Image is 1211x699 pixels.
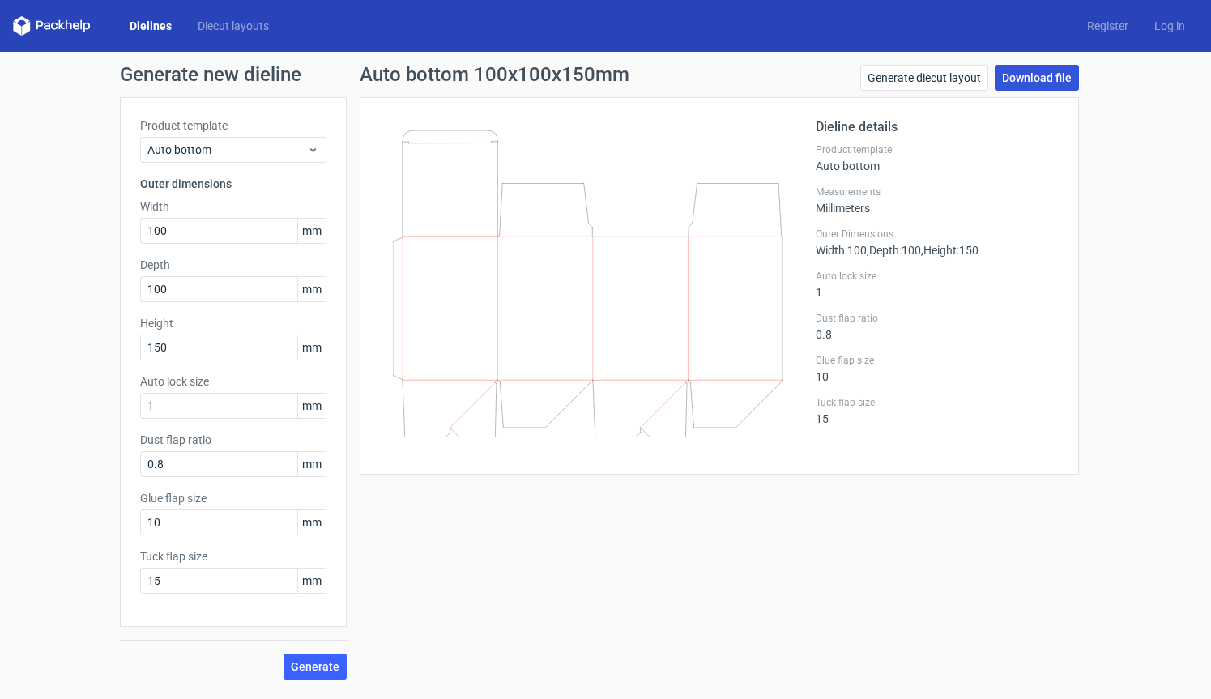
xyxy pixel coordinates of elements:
label: Tuck flap size [140,548,326,565]
h3: Outer dimensions [140,176,326,192]
label: Glue flap size [816,354,1059,367]
span: , Height : 150 [921,244,979,257]
span: mm [297,394,326,418]
span: mm [297,510,326,535]
label: Height [140,315,326,331]
label: Auto lock size [140,373,326,390]
a: Generate diecut layout [860,65,988,91]
button: Generate [284,654,347,680]
div: 1 [816,270,1059,299]
span: mm [297,219,326,243]
a: Log in [1141,18,1198,34]
span: Width : 100 [816,244,867,257]
div: 0.8 [816,312,1059,341]
div: 10 [816,354,1059,383]
div: Millimeters [816,185,1059,215]
span: mm [297,335,326,360]
label: Tuck flap size [816,396,1059,409]
label: Measurements [816,185,1059,198]
label: Depth [140,257,326,273]
h2: Dieline details [816,117,1059,137]
span: , Depth : 100 [867,244,921,257]
a: Diecut layouts [185,18,282,34]
a: Register [1074,18,1141,34]
span: mm [297,452,326,476]
h1: Generate new dieline [120,65,1092,84]
label: Dust flap ratio [816,312,1059,325]
label: Dust flap ratio [140,432,326,448]
span: mm [297,569,326,593]
a: Dielines [117,18,185,34]
label: Auto lock size [816,270,1059,283]
span: mm [297,277,326,301]
span: Generate [291,661,339,672]
label: Product template [140,117,326,134]
div: 15 [816,396,1059,425]
label: Product template [816,143,1059,156]
span: Auto bottom [147,142,307,158]
label: Outer Dimensions [816,228,1059,241]
h1: Auto bottom 100x100x150mm [360,65,629,84]
a: Download file [995,65,1079,91]
label: Glue flap size [140,490,326,506]
label: Width [140,198,326,215]
div: Auto bottom [816,143,1059,173]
